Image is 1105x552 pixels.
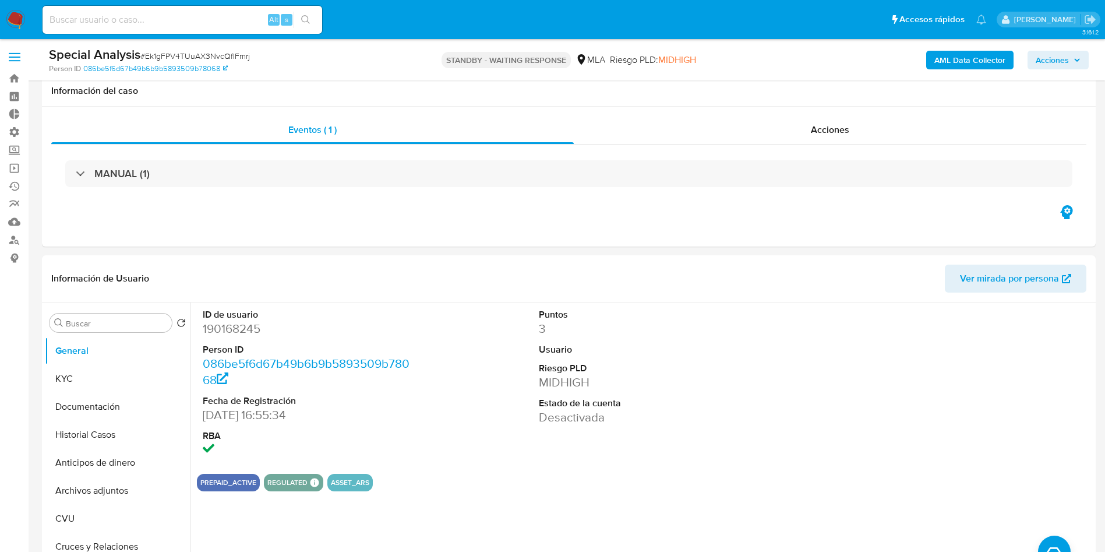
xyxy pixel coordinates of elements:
button: General [45,337,190,365]
dt: Riesgo PLD [539,362,751,375]
h3: MANUAL (1) [94,167,150,180]
dd: 3 [539,321,751,337]
dd: MIDHIGH [539,374,751,391]
span: Alt [269,14,278,25]
a: Salir [1084,13,1096,26]
b: Person ID [49,64,81,74]
div: MLA [576,54,605,66]
b: AML Data Collector [934,51,1005,69]
dt: ID de usuario [203,308,415,321]
button: CVU [45,505,190,533]
button: Volver al orden por defecto [176,318,186,331]
span: s [285,14,288,25]
dd: [DATE] 16:55:34 [203,407,415,423]
button: Historial Casos [45,421,190,449]
a: 086be5f6d67b49b6b9b5893509b78068 [83,64,228,74]
button: search-icon [294,12,317,28]
dt: RBA [203,430,415,442]
button: Buscar [54,318,63,328]
b: Special Analysis [49,45,140,64]
button: Anticipos de dinero [45,449,190,477]
dt: Person ID [203,343,415,356]
dt: Puntos [539,308,751,321]
button: KYC [45,365,190,393]
a: Notificaciones [976,15,986,24]
div: MANUAL (1) [65,160,1072,187]
span: MIDHIGH [658,53,696,66]
h1: Información de Usuario [51,273,149,284]
button: Archivos adjuntos [45,477,190,505]
span: Eventos ( 1 ) [288,123,337,136]
input: Buscar [66,318,167,329]
input: Buscar usuario o caso... [43,12,322,27]
button: Ver mirada por persona [945,265,1086,293]
p: gustavo.deseta@mercadolibre.com [1014,14,1080,25]
button: Documentación [45,393,190,421]
span: Acciones [1036,51,1069,69]
dt: Estado de la cuenta [539,397,751,410]
dd: 190168245 [203,321,415,337]
span: Accesos rápidos [899,13,965,26]
dt: Usuario [539,343,751,356]
p: STANDBY - WAITING RESPONSE [442,52,571,68]
dd: Desactivada [539,409,751,426]
dt: Fecha de Registración [203,395,415,407]
h1: Información del caso [51,85,1086,97]
button: AML Data Collector [926,51,1014,69]
span: Acciones [811,123,849,136]
a: 086be5f6d67b49b6b9b5893509b78068 [203,355,409,388]
span: # Ek1gFPV4TUuAX3NvcQflFmrj [140,50,250,62]
button: Acciones [1028,51,1089,69]
span: Riesgo PLD: [610,54,696,66]
span: Ver mirada por persona [960,265,1059,293]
